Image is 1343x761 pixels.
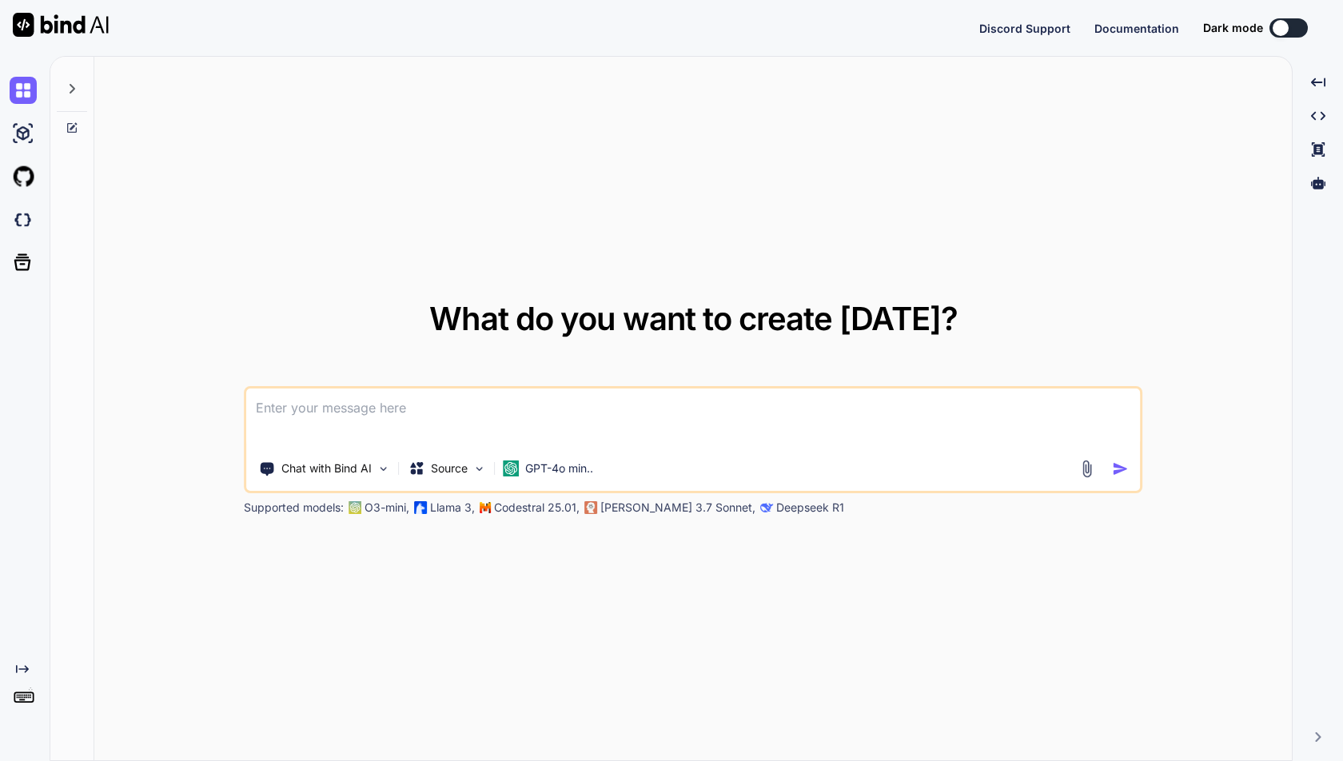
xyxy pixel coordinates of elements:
[480,502,491,513] img: Mistral-AI
[503,460,519,476] img: GPT-4o mini
[10,77,37,104] img: chat
[365,500,409,516] p: O3-mini,
[979,20,1070,37] button: Discord Support
[377,462,390,476] img: Pick Tools
[349,501,361,514] img: GPT-4
[760,501,773,514] img: claude
[10,206,37,233] img: darkCloudIdeIcon
[1094,22,1179,35] span: Documentation
[10,163,37,190] img: githubLight
[10,120,37,147] img: ai-studio
[584,501,597,514] img: claude
[525,460,593,476] p: GPT-4o min..
[1094,20,1179,37] button: Documentation
[281,460,372,476] p: Chat with Bind AI
[1078,460,1096,478] img: attachment
[979,22,1070,35] span: Discord Support
[1112,460,1129,477] img: icon
[429,299,958,338] span: What do you want to create [DATE]?
[430,500,475,516] p: Llama 3,
[1203,20,1263,36] span: Dark mode
[472,462,486,476] img: Pick Models
[13,13,109,37] img: Bind AI
[494,500,580,516] p: Codestral 25.01,
[414,501,427,514] img: Llama2
[600,500,755,516] p: [PERSON_NAME] 3.7 Sonnet,
[244,500,344,516] p: Supported models:
[431,460,468,476] p: Source
[776,500,844,516] p: Deepseek R1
